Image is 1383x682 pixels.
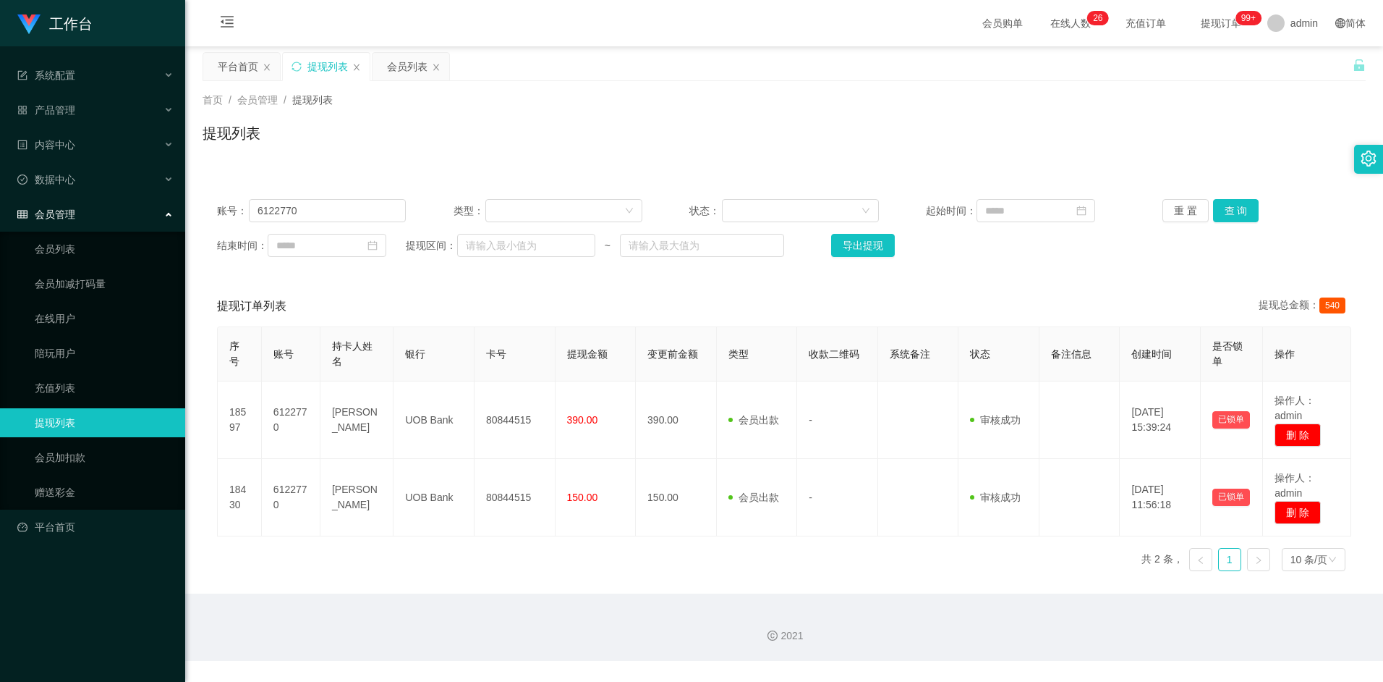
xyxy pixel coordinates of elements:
a: 工作台 [17,17,93,29]
span: 状态 [970,348,990,360]
span: 系统配置 [17,70,75,81]
i: 图标: global [1335,18,1345,28]
i: 图标: form [17,70,27,80]
h1: 提现列表 [203,122,260,144]
span: 账号： [217,203,249,219]
sup: 26 [1087,11,1108,25]
span: 150.00 [567,492,598,503]
a: 会员加扣款 [35,443,174,472]
i: 图标: close [352,63,361,72]
td: 80844515 [475,382,556,459]
span: 提现金额 [567,348,608,360]
span: 起始时间： [926,203,976,219]
td: [PERSON_NAME] [320,459,393,536]
a: 会员加减打码量 [35,269,174,298]
i: 图标: down [625,206,634,216]
span: 是否锁单 [1212,340,1243,367]
button: 重 置 [1162,199,1209,222]
span: 操作人：admin [1275,395,1315,421]
span: 类型 [728,348,749,360]
i: 图标: calendar [367,240,378,251]
span: 审核成功 [970,492,1021,503]
td: 150.00 [636,459,717,536]
span: 数据中心 [17,174,75,185]
span: 审核成功 [970,414,1021,426]
li: 共 2 条， [1141,548,1183,571]
div: 平台首页 [218,53,258,80]
span: 产品管理 [17,104,75,116]
span: 会员出款 [728,492,779,503]
button: 删 除 [1275,424,1321,447]
i: 图标: down [1328,555,1337,565]
span: 充值订单 [1118,18,1173,28]
i: 图标: down [861,206,870,216]
div: 提现列表 [307,53,348,80]
i: 图标: copyright [767,631,778,641]
input: 请输入最大值为 [620,234,784,257]
a: 赠送彩金 [35,478,174,507]
i: 图标: setting [1361,151,1376,167]
span: - [809,414,812,426]
span: 持卡人姓名 [332,340,373,367]
span: 操作人：admin [1275,472,1315,499]
td: 6122770 [262,459,320,536]
span: 提现区间： [406,238,456,253]
i: 图标: close [432,63,441,72]
span: 结束时间： [217,238,268,253]
span: 提现订单列表 [217,298,286,315]
i: 图标: left [1196,556,1205,565]
button: 删 除 [1275,501,1321,524]
a: 陪玩用户 [35,339,174,368]
i: 图标: menu-fold [203,1,252,47]
button: 查 询 [1213,199,1259,222]
a: 在线用户 [35,304,174,333]
span: / [284,94,286,106]
p: 2 [1093,11,1098,25]
div: 提现总金额： [1259,298,1351,315]
span: 会员出款 [728,414,779,426]
p: 6 [1098,11,1103,25]
td: [DATE] 11:56:18 [1120,459,1201,536]
i: 图标: unlock [1353,59,1366,72]
input: 请输入 [249,199,406,222]
a: 充值列表 [35,374,174,403]
span: 账号 [273,348,294,360]
button: 已锁单 [1212,411,1250,429]
li: 上一页 [1189,548,1212,571]
a: 1 [1219,549,1241,571]
span: 提现列表 [292,94,333,106]
li: 1 [1218,548,1241,571]
td: 18597 [218,382,262,459]
span: 会员管理 [17,209,75,220]
sup: 1017 [1235,11,1261,25]
i: 图标: check-circle-o [17,174,27,185]
button: 导出提现 [831,234,895,257]
i: 图标: sync [292,62,302,72]
img: logo.9652507e.png [17,14,41,35]
span: 变更前金额 [647,348,698,360]
span: 提现订单 [1193,18,1248,28]
i: 图标: profile [17,140,27,150]
a: 会员列表 [35,235,174,264]
td: [PERSON_NAME] [320,382,393,459]
span: 系统备注 [890,348,930,360]
span: - [809,492,812,503]
span: 银行 [405,348,425,360]
span: ~ [595,238,620,253]
td: [DATE] 15:39:24 [1120,382,1201,459]
div: 会员列表 [387,53,427,80]
td: 390.00 [636,382,717,459]
span: 操作 [1275,348,1295,360]
i: 图标: appstore-o [17,105,27,115]
span: 卡号 [486,348,506,360]
span: 备注信息 [1051,348,1091,360]
div: 10 条/页 [1290,549,1327,571]
input: 请输入最小值为 [457,234,595,257]
h1: 工作台 [49,1,93,47]
td: UOB Bank [393,382,475,459]
button: 已锁单 [1212,489,1250,506]
li: 下一页 [1247,548,1270,571]
td: 80844515 [475,459,556,536]
span: 会员管理 [237,94,278,106]
span: 序号 [229,340,239,367]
